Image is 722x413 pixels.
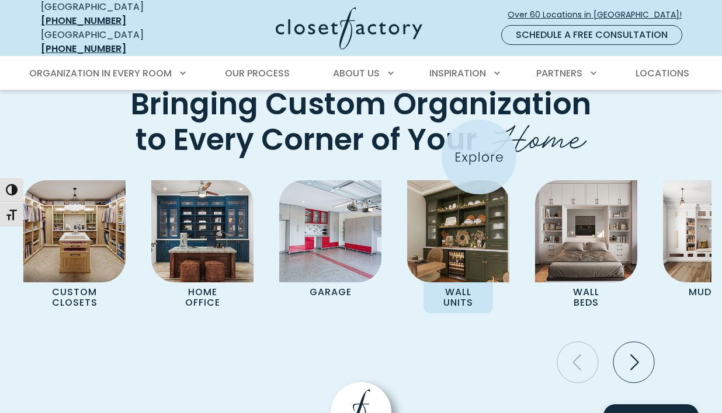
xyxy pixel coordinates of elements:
[536,66,582,80] span: Partners
[636,66,689,80] span: Locations
[394,180,522,313] a: Wall unit Wall Units
[41,14,126,27] a: [PHONE_NUMBER]
[21,57,701,90] nav: Primary Menu
[553,337,603,387] button: Previous slide
[11,180,138,313] a: Custom Closet with island Custom Closets
[279,180,381,282] img: Garage Cabinets
[484,107,586,162] span: Home
[168,282,237,313] p: Home Office
[407,180,509,282] img: Wall unit
[609,337,659,387] button: Next slide
[551,282,621,313] p: Wall Beds
[429,66,486,80] span: Inspiration
[501,25,682,45] a: Schedule a Free Consultation
[333,66,380,80] span: About Us
[131,83,591,125] span: Bringing Custom Organization
[40,282,109,313] p: Custom Closets
[151,180,254,282] img: Home Office featuring desk and custom cabinetry
[424,282,493,313] p: Wall Units
[296,282,365,302] p: Garage
[522,180,650,313] a: Wall Bed Wall Beds
[136,119,477,160] span: to Every Corner of Your
[508,9,691,21] span: Over 60 Locations in [GEOGRAPHIC_DATA]!
[535,180,637,282] img: Wall Bed
[23,180,126,282] img: Custom Closet with island
[29,66,172,80] span: Organization in Every Room
[507,5,692,25] a: Over 60 Locations in [GEOGRAPHIC_DATA]!
[41,42,126,55] a: [PHONE_NUMBER]
[41,28,184,56] div: [GEOGRAPHIC_DATA]
[225,66,290,80] span: Our Process
[138,180,266,313] a: Home Office featuring desk and custom cabinetry Home Office
[266,180,394,302] a: Garage Cabinets Garage
[276,7,422,50] img: Closet Factory Logo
